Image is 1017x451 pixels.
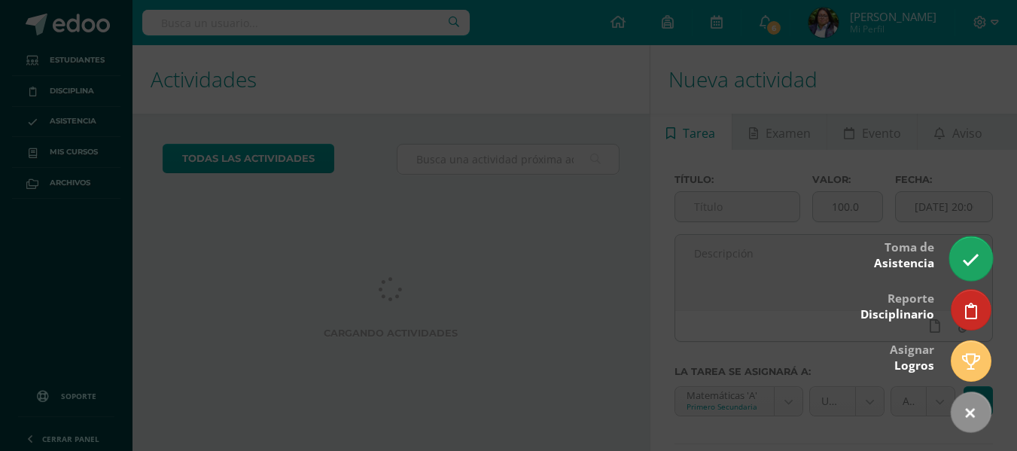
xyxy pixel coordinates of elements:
div: Reporte [860,281,934,330]
span: Logros [894,358,934,373]
div: Toma de [874,230,934,279]
span: Asistencia [874,255,934,271]
div: Asignar [890,332,934,381]
span: Disciplinario [860,306,934,322]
